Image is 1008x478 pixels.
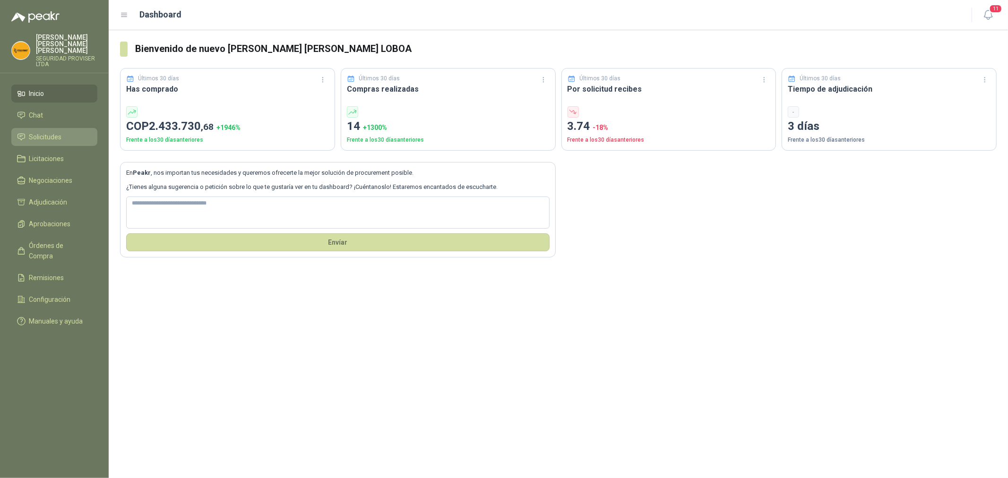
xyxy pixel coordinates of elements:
a: Adjudicación [11,193,97,211]
span: Inicio [29,88,44,99]
p: Últimos 30 días [800,74,841,83]
a: Chat [11,106,97,124]
a: Órdenes de Compra [11,237,97,265]
span: ,68 [201,121,214,132]
a: Aprobaciones [11,215,97,233]
span: Remisiones [29,273,64,283]
p: ¿Tienes alguna sugerencia o petición sobre lo que te gustaría ver en tu dashboard? ¡Cuéntanoslo! ... [126,182,550,192]
h3: Por solicitud recibes [568,83,770,95]
b: Peakr [133,169,151,176]
span: Solicitudes [29,132,62,142]
span: Negociaciones [29,175,73,186]
a: Configuración [11,290,97,308]
p: Últimos 30 días [579,74,620,83]
button: 11 [980,7,997,24]
span: Adjudicación [29,197,68,207]
a: Manuales y ayuda [11,312,97,330]
a: Remisiones [11,269,97,287]
p: Últimos 30 días [359,74,400,83]
p: Frente a los 30 días anteriores [788,136,991,145]
img: Company Logo [12,42,30,60]
a: Licitaciones [11,150,97,168]
button: Envíar [126,233,550,251]
p: 14 [347,118,550,136]
span: Licitaciones [29,154,64,164]
h3: Tiempo de adjudicación [788,83,991,95]
span: Aprobaciones [29,219,71,229]
a: Solicitudes [11,128,97,146]
h3: Compras realizadas [347,83,550,95]
h3: Has comprado [126,83,329,95]
span: -18 % [593,124,609,131]
p: 3 días [788,118,991,136]
p: Frente a los 30 días anteriores [126,136,329,145]
span: 2.433.730 [149,119,214,133]
p: SEGURIDAD PROVISER LTDA [36,56,97,67]
img: Logo peakr [11,11,60,23]
p: Frente a los 30 días anteriores [347,136,550,145]
span: Órdenes de Compra [29,240,88,261]
h3: Bienvenido de nuevo [PERSON_NAME] [PERSON_NAME] LOBOA [135,42,997,56]
a: Inicio [11,85,97,102]
span: 11 [989,4,1002,13]
h1: Dashboard [140,8,182,21]
p: Frente a los 30 días anteriores [568,136,770,145]
p: En , nos importan tus necesidades y queremos ofrecerte la mejor solución de procurement posible. [126,168,550,178]
span: Chat [29,110,43,120]
p: COP [126,118,329,136]
a: Negociaciones [11,171,97,189]
p: Últimos 30 días [138,74,180,83]
span: + 1946 % [216,124,241,131]
p: [PERSON_NAME] [PERSON_NAME] [PERSON_NAME] [36,34,97,54]
span: Manuales y ayuda [29,316,83,326]
span: Configuración [29,294,71,305]
span: + 1300 % [363,124,387,131]
div: - [788,106,799,118]
p: 3.74 [568,118,770,136]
